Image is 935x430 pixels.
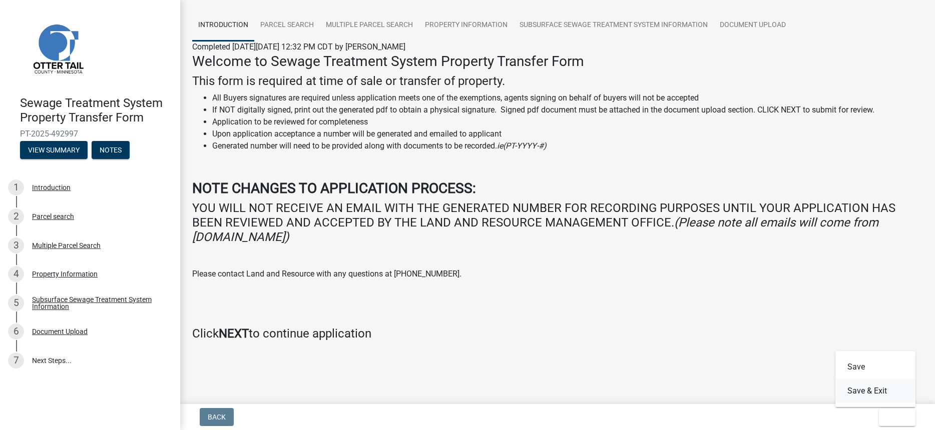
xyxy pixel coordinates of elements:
[192,201,923,244] h4: YOU WILL NOT RECEIVE AN EMAIL WITH THE GENERATED NUMBER FOR RECORDING PURPOSES UNTIL YOUR APPLICA...
[219,326,249,340] strong: NEXT
[8,237,24,253] div: 3
[200,408,234,426] button: Back
[497,141,547,150] i: ie(PT-YYYY-#)
[192,9,254,41] a: Introduction
[514,9,714,41] a: Subsurface Sewage Treatment System Information
[192,268,923,280] p: Please contact Land and Resource with any questions at [PHONE_NUMBER].
[835,355,915,379] button: Save
[192,74,923,88] h4: This form is required at time of sale or transfer of property.
[212,128,923,140] li: Upon application acceptance a number will be generated and emailed to applicant
[192,215,878,244] i: (Please note all emails will come from [DOMAIN_NAME])
[208,413,226,421] span: Back
[254,9,320,41] a: Parcel search
[887,413,901,421] span: Exit
[192,53,923,70] h3: Welcome to Sewage Treatment System Property Transfer Form
[20,96,172,125] h4: Sewage Treatment System Property Transfer Form
[212,92,923,104] li: All Buyers signatures are required unless application meets one of the exemptions, agents signing...
[32,242,101,249] div: Multiple Parcel Search
[32,184,71,191] div: Introduction
[32,270,98,277] div: Property Information
[879,408,915,426] button: Exit
[320,9,419,41] a: Multiple Parcel Search
[8,352,24,368] div: 7
[714,9,792,41] a: Document Upload
[192,326,923,341] h4: Click to continue application
[32,213,74,220] div: Parcel search
[212,140,923,152] li: Generated number will need to be provided along with documents to be recorded.
[8,179,24,195] div: 1
[92,141,130,159] button: Notes
[8,323,24,339] div: 6
[212,116,923,128] li: Application to be reviewed for completeness
[8,208,24,224] div: 2
[20,146,88,154] wm-modal-confirm: Summary
[8,266,24,282] div: 4
[92,146,130,154] wm-modal-confirm: Notes
[20,129,160,138] span: PT-2025-492997
[835,379,915,403] button: Save & Exit
[8,295,24,311] div: 5
[32,296,164,310] div: Subsurface Sewage Treatment System Information
[20,10,95,85] img: Otter Tail County, Minnesota
[32,328,88,335] div: Document Upload
[419,9,514,41] a: Property Information
[192,180,476,196] strong: NOTE CHANGES TO APPLICATION PROCESS:
[212,104,923,116] li: If NOT digitally signed, print out the generated pdf to obtain a physical signature. Signed pdf d...
[192,42,405,51] span: Completed [DATE][DATE] 12:32 PM CDT by [PERSON_NAME]
[835,351,915,407] div: Exit
[20,141,88,159] button: View Summary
